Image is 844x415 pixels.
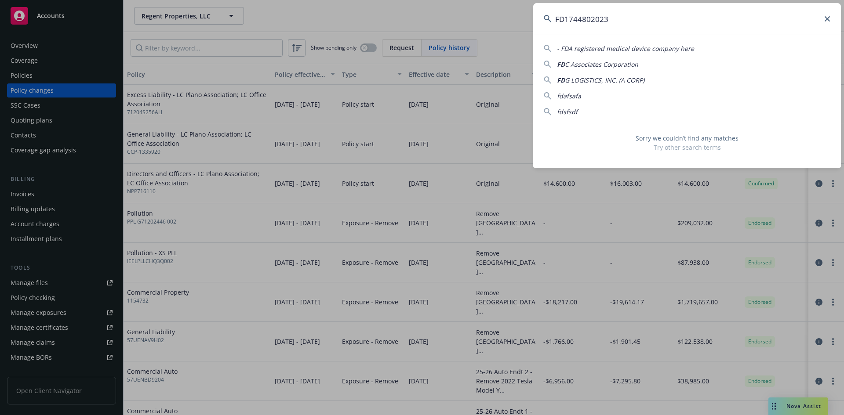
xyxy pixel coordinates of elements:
span: FD [557,60,565,69]
span: FD [557,76,565,84]
span: Try other search terms [544,143,830,152]
span: fdafsafa [557,92,581,100]
span: Sorry we couldn’t find any matches [544,134,830,143]
input: Search... [533,3,841,35]
span: fdsfsdf [557,108,578,116]
span: - FDA registered medical device company here [557,44,694,53]
span: G LOGISTICS, INC. (A CORP) [565,76,644,84]
span: C Associates Corporation [565,60,638,69]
